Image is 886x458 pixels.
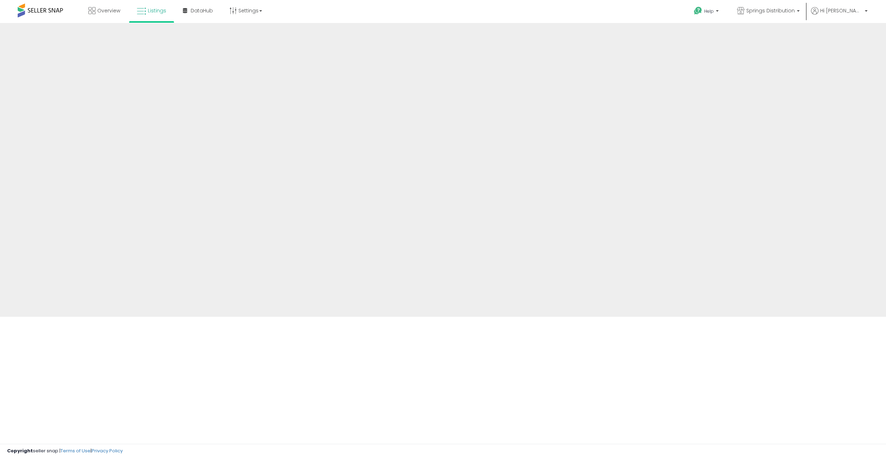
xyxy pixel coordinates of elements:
[704,8,714,14] span: Help
[746,7,795,14] span: Springs Distribution
[148,7,166,14] span: Listings
[811,7,868,23] a: Hi [PERSON_NAME]
[820,7,863,14] span: Hi [PERSON_NAME]
[97,7,120,14] span: Overview
[191,7,213,14] span: DataHub
[694,6,702,15] i: Get Help
[688,1,726,23] a: Help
